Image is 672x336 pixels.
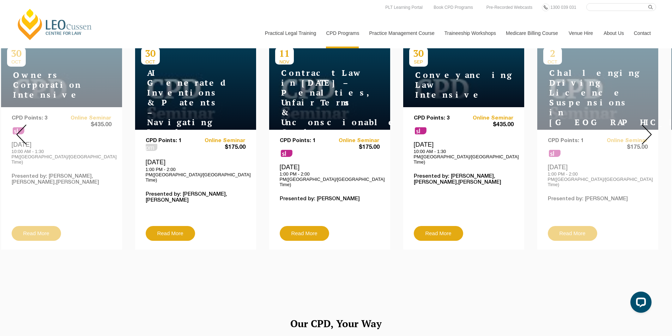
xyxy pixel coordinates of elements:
[439,18,501,48] a: Traineeship Workshops
[414,226,463,241] a: Read More
[409,47,428,59] p: 30
[280,196,380,202] p: Presented by: [PERSON_NAME]
[141,47,160,59] p: 30
[629,18,656,48] a: Contact
[625,289,654,318] iframe: LiveChat chat widget
[280,138,330,144] p: CPD Points: 1
[414,141,514,165] div: [DATE]
[146,167,246,183] p: 1:00 PM - 2:00 PM([GEOGRAPHIC_DATA]/[GEOGRAPHIC_DATA] Time)
[146,144,157,151] span: pm
[146,158,246,182] div: [DATE]
[321,18,364,48] a: CPD Programs
[260,18,321,48] a: Practical Legal Training
[563,18,598,48] a: Venue Hire
[550,5,576,10] span: 1300 039 031
[549,4,578,11] a: 1300 039 031
[195,144,246,151] span: $175.00
[364,18,439,48] a: Practice Management Course
[16,124,26,145] img: Prev
[414,149,514,165] p: 10:00 AM - 1:30 PM([GEOGRAPHIC_DATA]/[GEOGRAPHIC_DATA] Time)
[598,18,629,48] a: About Us
[432,4,474,11] a: Book CPD Programs
[275,59,294,65] span: NOV
[146,138,196,144] p: CPD Points: 1
[501,18,563,48] a: Medicare Billing Course
[642,124,652,145] img: Next
[409,59,428,65] span: SEP
[329,138,380,144] a: Online Seminar
[16,8,94,41] a: [PERSON_NAME] Centre for Law
[464,121,514,129] span: $435.00
[195,138,246,144] a: Online Seminar
[146,226,195,241] a: Read More
[280,171,380,187] p: 1:00 PM - 2:00 PM([GEOGRAPHIC_DATA]/[GEOGRAPHIC_DATA] Time)
[281,150,292,157] span: sl
[275,68,363,137] h4: Contract Law in [DATE] – Penalties, Unfair Terms & Unconscionable Conduct
[141,68,229,147] h4: AI Generated Inventions & Patents – Navigating Legal Uncertainty
[415,127,426,134] span: sl
[146,191,246,203] p: Presented by: [PERSON_NAME],[PERSON_NAME]
[275,47,294,59] p: 11
[383,4,424,11] a: PLT Learning Portal
[414,115,464,121] p: CPD Points: 3
[280,226,329,241] a: Read More
[409,70,497,100] h4: Conveyancing Law Intensive
[135,315,537,332] h2: Our CPD, Your Way
[414,173,514,185] p: Presented by: [PERSON_NAME],[PERSON_NAME],[PERSON_NAME]
[280,163,380,187] div: [DATE]
[329,144,380,151] span: $175.00
[464,115,514,121] a: Online Seminar
[141,59,160,65] span: OCT
[485,4,534,11] a: Pre-Recorded Webcasts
